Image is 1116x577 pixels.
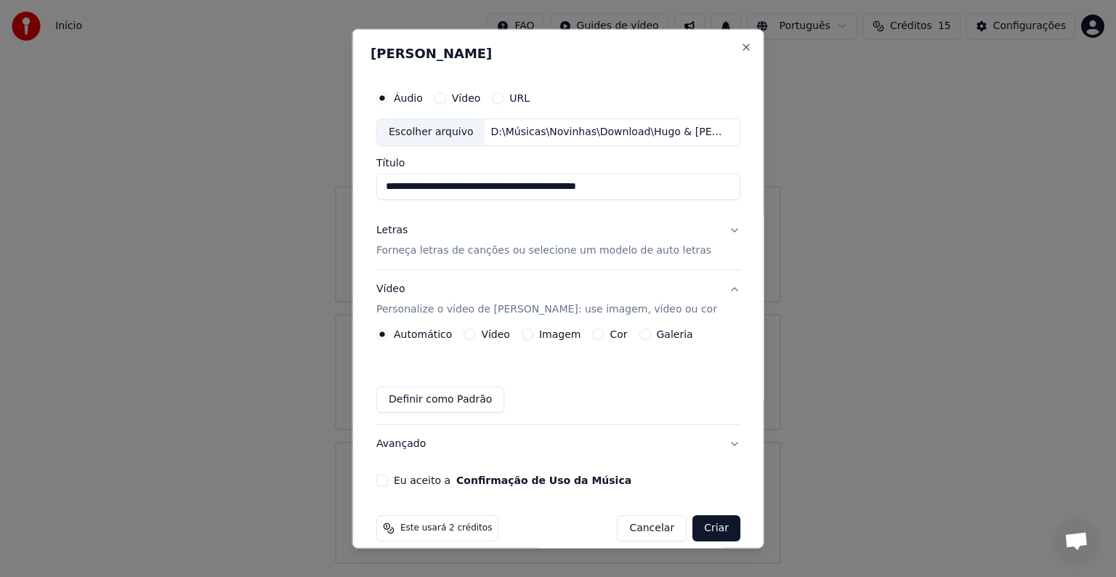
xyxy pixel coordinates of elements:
[371,47,746,60] h2: [PERSON_NAME]
[656,329,692,339] label: Galeria
[481,329,510,339] label: Vídeo
[538,329,580,339] label: Imagem
[376,243,711,258] p: Forneça letras de canções ou selecione um modelo de auto letras
[509,93,530,103] label: URL
[376,387,504,413] button: Definir como Padrão
[376,425,740,463] button: Avançado
[377,119,485,145] div: Escolher arquivo
[617,515,687,541] button: Cancelar
[451,93,480,103] label: Vídeo
[376,282,717,317] div: Vídeo
[456,475,631,485] button: Eu aceito a
[376,211,740,270] button: LetrasForneça letras de canções ou selecione um modelo de auto letras
[376,270,740,328] button: VídeoPersonalize o vídeo de [PERSON_NAME]: use imagem, vídeo ou cor
[485,125,732,140] div: D:\Músicas\Novinhas\Download\Hugo & [PERSON_NAME], [PERSON_NAME] Castela Todo Mundo Menos Eu.mp3
[394,93,423,103] label: Áudio
[400,522,492,534] span: Este usará 2 créditos
[610,329,627,339] label: Cor
[376,302,717,317] p: Personalize o vídeo de [PERSON_NAME]: use imagem, vídeo ou cor
[376,223,408,238] div: Letras
[692,515,740,541] button: Criar
[376,328,740,424] div: VídeoPersonalize o vídeo de [PERSON_NAME]: use imagem, vídeo ou cor
[376,158,740,168] label: Título
[394,329,452,339] label: Automático
[394,475,631,485] label: Eu aceito a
